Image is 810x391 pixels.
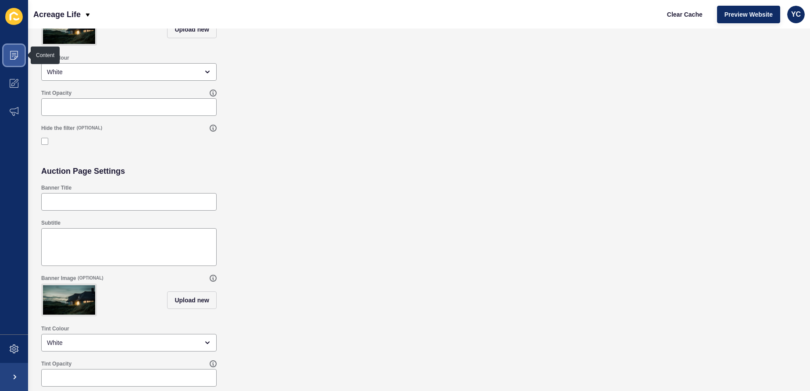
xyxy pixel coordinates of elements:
img: 9963bd14afe4c20622ef9704a358797d.jpg [43,14,95,44]
label: Tint Colour [41,54,69,61]
button: Clear Cache [660,6,710,23]
span: Clear Cache [667,10,703,19]
span: YC [791,10,801,19]
span: Upload new [175,25,209,34]
div: open menu [41,334,217,352]
div: Content [36,52,54,59]
label: Banner Image [41,275,76,282]
label: Banner Title [41,184,71,191]
span: (OPTIONAL) [78,275,103,281]
p: Acreage Life [33,4,81,25]
label: Tint Colour [41,325,69,332]
button: Upload new [167,21,217,38]
button: Upload new [167,291,217,309]
button: Preview Website [717,6,780,23]
span: Upload new [175,296,209,305]
label: Subtitle [41,219,61,226]
div: open menu [41,63,217,81]
span: (OPTIONAL) [77,125,102,131]
img: 40ebb944641f5371d12bb23eb51232ab.jpg [43,285,95,315]
span: Preview Website [724,10,773,19]
label: Tint Opacity [41,360,71,367]
h2: Auction Page Settings [41,167,125,176]
label: Tint Opacity [41,90,71,97]
label: Hide the filter [41,125,75,132]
